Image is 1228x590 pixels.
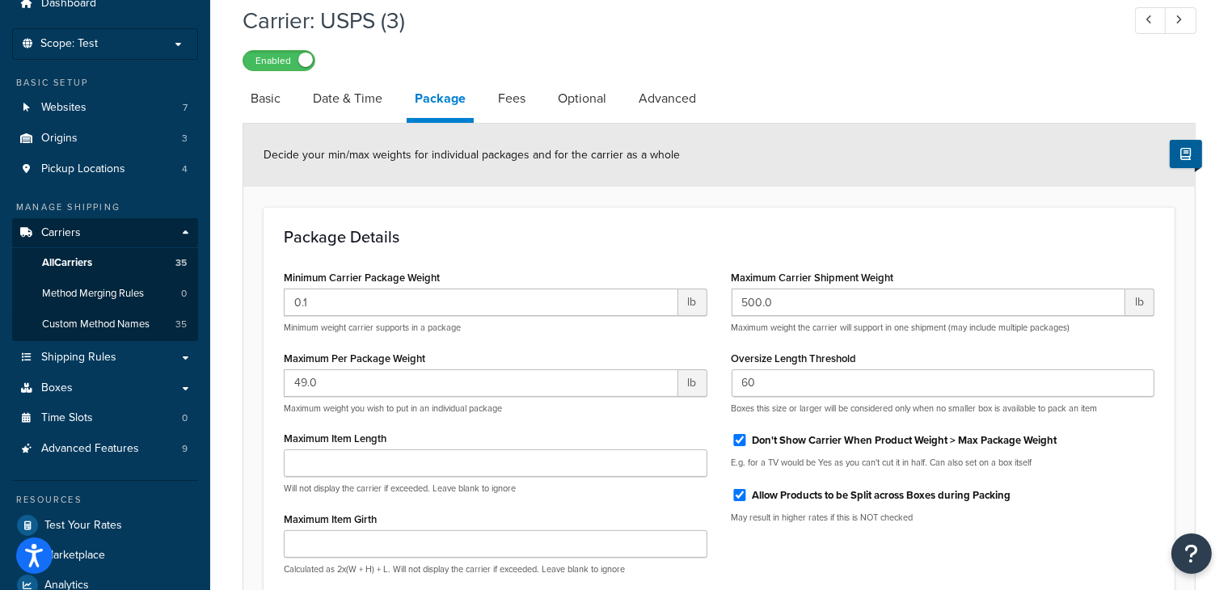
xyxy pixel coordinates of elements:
[12,310,198,339] li: Custom Method Names
[1171,533,1212,574] button: Open Resource Center
[12,434,198,464] a: Advanced Features9
[753,488,1011,503] label: Allow Products to be Split across Boxes during Packing
[1135,7,1167,34] a: Previous Record
[678,369,707,397] span: lb
[12,218,198,248] a: Carriers
[41,132,78,145] span: Origins
[41,442,139,456] span: Advanced Features
[175,256,187,270] span: 35
[284,483,707,495] p: Will not display the carrier if exceeded. Leave blank to ignore
[284,272,440,284] label: Minimum Carrier Package Weight
[12,511,198,540] a: Test Your Rates
[182,162,188,176] span: 4
[732,402,1155,415] p: Boxes this size or larger will be considered only when no smaller box is available to pack an item
[41,351,116,365] span: Shipping Rules
[732,322,1155,334] p: Maximum weight the carrier will support in one shipment (may include multiple packages)
[1125,289,1154,316] span: lb
[12,310,198,339] a: Custom Method Names35
[12,403,198,433] a: Time Slots0
[183,101,188,115] span: 7
[407,79,474,123] a: Package
[12,279,198,309] a: Method Merging Rules0
[243,79,289,118] a: Basic
[41,226,81,240] span: Carriers
[175,318,187,331] span: 35
[284,352,425,365] label: Maximum Per Package Weight
[12,279,198,309] li: Method Merging Rules
[12,373,198,403] a: Boxes
[12,541,198,570] a: Marketplace
[12,124,198,154] a: Origins3
[732,352,857,365] label: Oversize Length Threshold
[12,124,198,154] li: Origins
[284,432,386,445] label: Maximum Item Length
[284,402,707,415] p: Maximum weight you wish to put in an individual package
[182,132,188,145] span: 3
[284,563,707,575] p: Calculated as 2x(W + H) + L. Will not display the carrier if exceeded. Leave blank to ignore
[12,200,198,214] div: Manage Shipping
[44,519,122,533] span: Test Your Rates
[284,322,707,334] p: Minimum weight carrier supports in a package
[12,76,198,90] div: Basic Setup
[12,248,198,278] a: AllCarriers35
[305,79,390,118] a: Date & Time
[12,493,198,507] div: Resources
[12,343,198,373] a: Shipping Rules
[12,154,198,184] li: Pickup Locations
[732,457,1155,469] p: E.g. for a TV would be Yes as you can't cut it in half. Can also set on a box itself
[753,433,1057,448] label: Don't Show Carrier When Product Weight > Max Package Weight
[732,512,1155,524] p: May result in higher rates if this is NOT checked
[12,93,198,123] a: Websites7
[42,287,144,301] span: Method Merging Rules
[243,51,314,70] label: Enabled
[181,287,187,301] span: 0
[41,101,87,115] span: Websites
[264,146,680,163] span: Decide your min/max weights for individual packages and for the carrier as a whole
[732,272,894,284] label: Maximum Carrier Shipment Weight
[44,549,105,563] span: Marketplace
[12,434,198,464] li: Advanced Features
[12,93,198,123] li: Websites
[12,218,198,341] li: Carriers
[1170,140,1202,168] button: Show Help Docs
[284,513,377,525] label: Maximum Item Girth
[243,5,1105,36] h1: Carrier: USPS (3)
[1165,7,1196,34] a: Next Record
[41,411,93,425] span: Time Slots
[40,37,98,51] span: Scope: Test
[12,403,198,433] li: Time Slots
[41,381,73,395] span: Boxes
[631,79,704,118] a: Advanced
[284,228,1154,246] h3: Package Details
[490,79,534,118] a: Fees
[41,162,125,176] span: Pickup Locations
[12,154,198,184] a: Pickup Locations4
[182,442,188,456] span: 9
[182,411,188,425] span: 0
[550,79,614,118] a: Optional
[42,256,92,270] span: All Carriers
[42,318,150,331] span: Custom Method Names
[678,289,707,316] span: lb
